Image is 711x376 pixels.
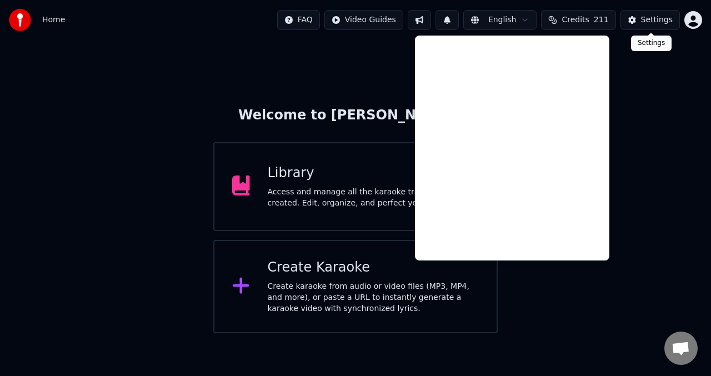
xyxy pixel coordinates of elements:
button: FAQ [277,10,320,30]
div: Open chat [664,332,698,365]
button: Credits211 [541,10,615,30]
span: 211 [594,14,609,26]
div: Settings [631,36,672,51]
button: Settings [620,10,680,30]
nav: breadcrumb [42,14,65,26]
div: Settings [641,14,673,26]
span: Home [42,14,65,26]
div: Library [268,164,479,182]
button: Video Guides [324,10,403,30]
span: Credits [562,14,589,26]
div: Create Karaoke [268,259,479,277]
img: youka [9,9,31,31]
div: Welcome to [PERSON_NAME] [238,107,473,124]
div: Create karaoke from audio or video files (MP3, MP4, and more), or paste a URL to instantly genera... [268,281,479,314]
div: Access and manage all the karaoke tracks you’ve created. Edit, organize, and perfect your projects. [268,187,479,209]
